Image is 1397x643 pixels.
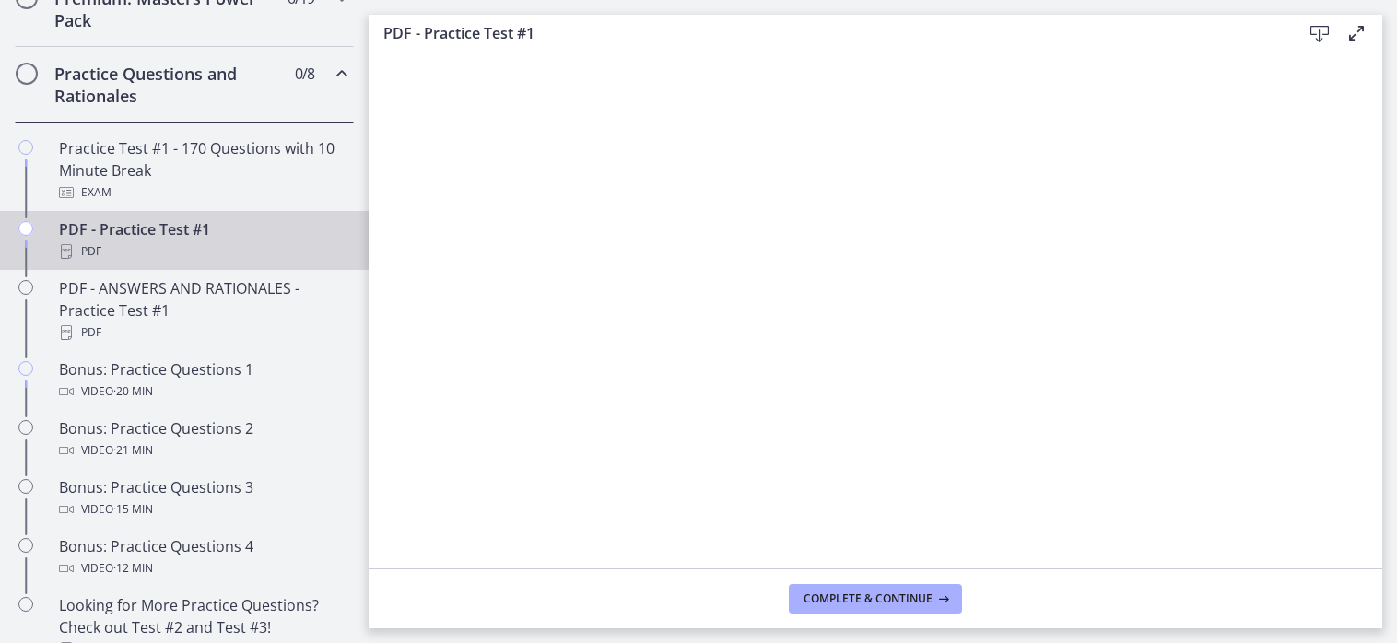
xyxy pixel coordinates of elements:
[59,218,346,263] div: PDF - Practice Test #1
[59,240,346,263] div: PDF
[59,277,346,344] div: PDF - ANSWERS AND RATIONALES - Practice Test #1
[59,181,346,204] div: Exam
[59,321,346,344] div: PDF
[59,557,346,579] div: Video
[113,498,153,520] span: · 15 min
[59,358,346,403] div: Bonus: Practice Questions 1
[59,535,346,579] div: Bonus: Practice Questions 4
[54,63,279,107] h2: Practice Questions and Rationales
[804,591,933,606] span: Complete & continue
[59,498,346,520] div: Video
[59,439,346,462] div: Video
[59,476,346,520] div: Bonus: Practice Questions 3
[113,380,153,403] span: · 20 min
[295,63,314,85] span: 0 / 8
[113,439,153,462] span: · 21 min
[59,417,346,462] div: Bonus: Practice Questions 2
[113,557,153,579] span: · 12 min
[59,380,346,403] div: Video
[789,584,962,614] button: Complete & continue
[59,137,346,204] div: Practice Test #1 - 170 Questions with 10 Minute Break
[383,22,1272,44] h3: PDF - Practice Test #1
